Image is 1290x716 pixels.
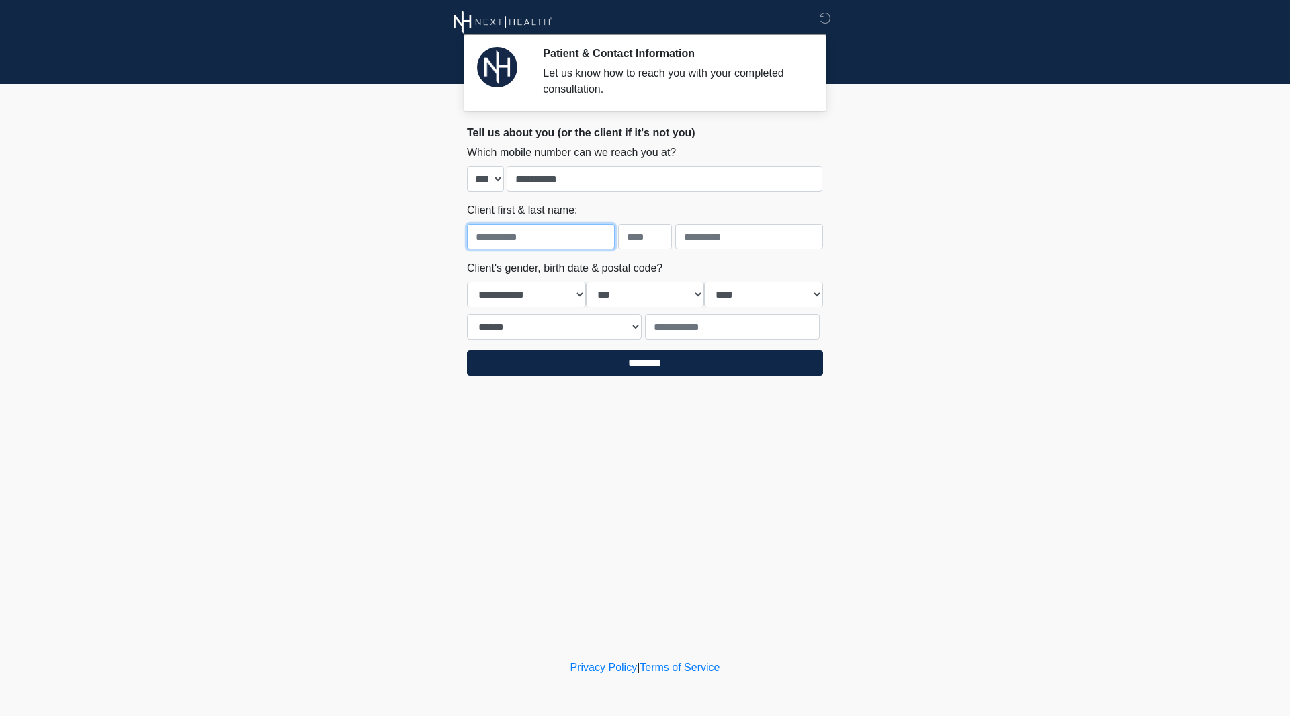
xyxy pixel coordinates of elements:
label: Client first & last name: [467,202,578,218]
img: Agent Avatar [477,47,517,87]
label: Which mobile number can we reach you at? [467,145,676,161]
img: Next Health Wellness Logo [454,10,552,34]
h2: Patient & Contact Information [543,47,803,60]
a: | [637,662,640,673]
a: Privacy Policy [570,662,638,673]
div: Let us know how to reach you with your completed consultation. [543,65,803,97]
h2: Tell us about you (or the client if it's not you) [467,126,823,139]
a: Terms of Service [640,662,720,673]
label: Client's gender, birth date & postal code? [467,260,662,276]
